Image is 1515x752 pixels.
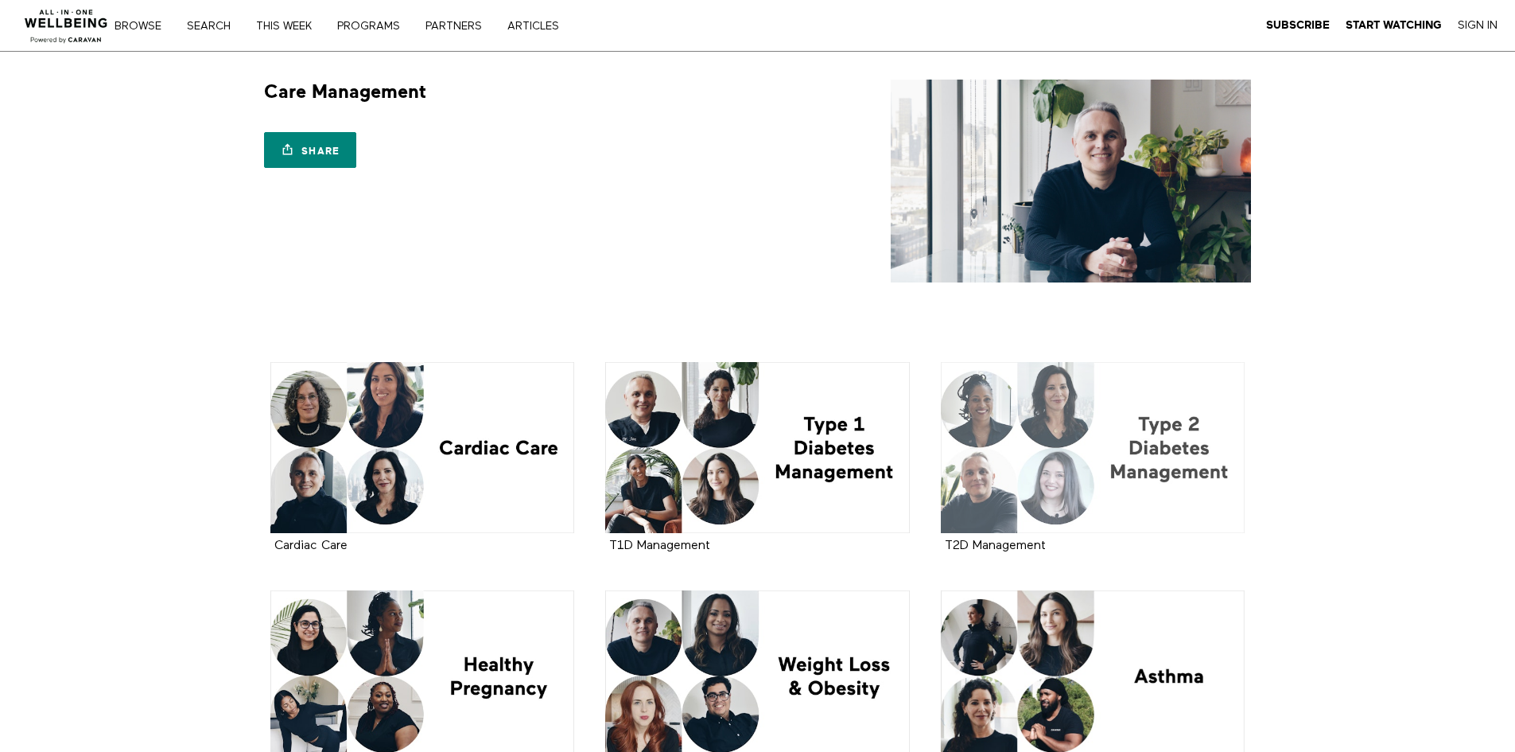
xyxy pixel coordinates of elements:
a: Subscribe [1266,18,1330,33]
h1: Care Management [264,80,426,104]
a: T2D Management [945,540,1046,551]
a: Browse [109,21,178,32]
strong: Subscribe [1266,19,1330,31]
strong: Start Watching [1346,19,1442,31]
strong: Cardiac Care [274,540,348,552]
img: Care Management [891,80,1251,282]
a: Search [181,21,247,32]
a: T2D Management [941,362,1245,533]
a: Share [264,132,356,168]
a: T1D Management [605,362,910,533]
a: Cardiac Care [270,362,575,533]
strong: T2D Management [945,540,1046,552]
a: Sign In [1458,18,1498,33]
a: T1D Management [609,540,710,551]
strong: T1D Management [609,540,710,552]
a: Cardiac Care [274,540,348,551]
nav: Primary [126,18,592,33]
a: THIS WEEK [251,21,328,32]
a: Start Watching [1346,18,1442,33]
a: PROGRAMS [332,21,417,32]
a: PARTNERS [420,21,499,32]
a: ARTICLES [502,21,576,32]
